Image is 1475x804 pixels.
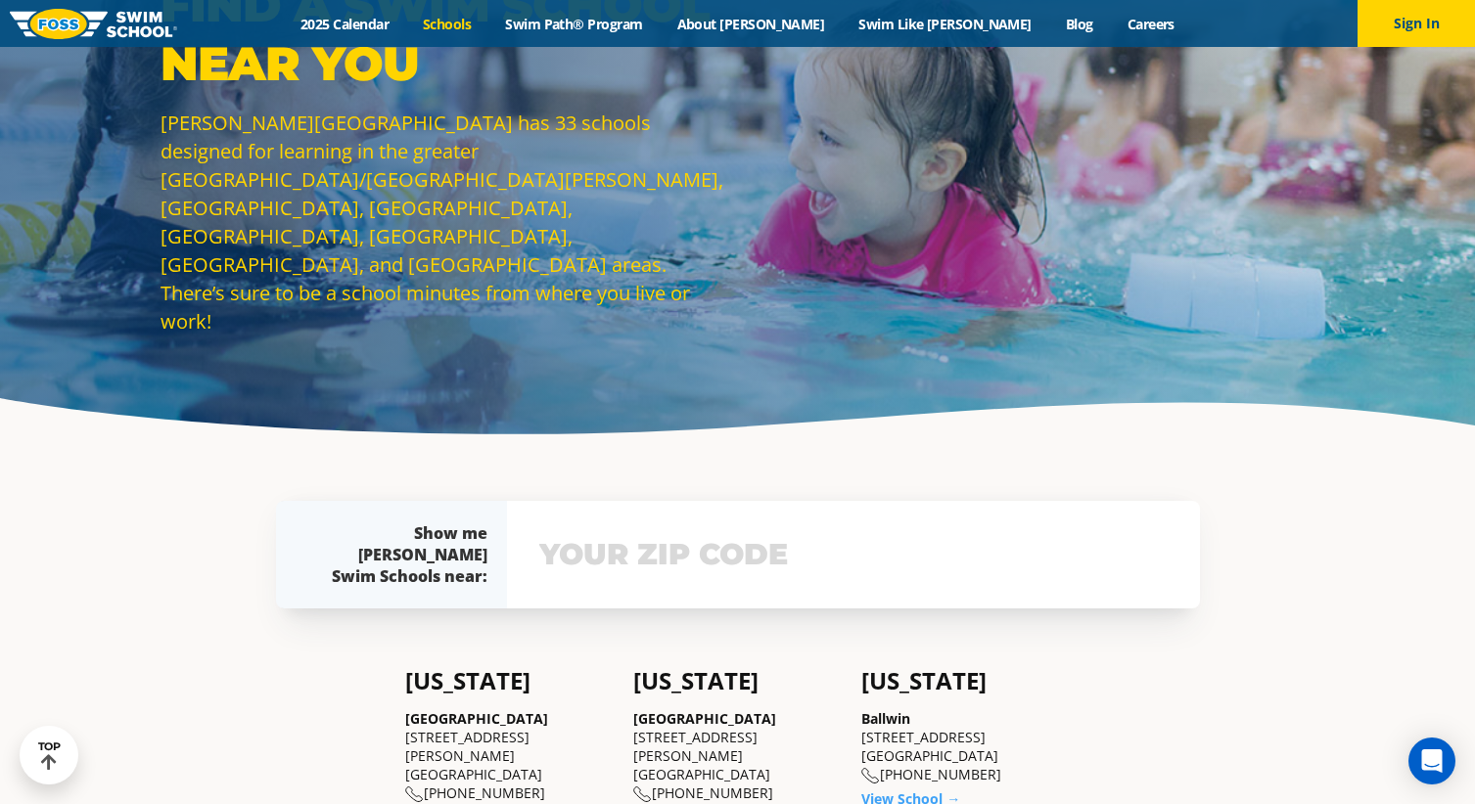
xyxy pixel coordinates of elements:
a: [GEOGRAPHIC_DATA] [405,709,548,728]
a: About [PERSON_NAME] [660,15,842,33]
p: [PERSON_NAME][GEOGRAPHIC_DATA] has 33 schools designed for learning in the greater [GEOGRAPHIC_DA... [161,109,728,335]
div: Open Intercom Messenger [1408,737,1455,784]
div: [STREET_ADDRESS][PERSON_NAME] [GEOGRAPHIC_DATA] [PHONE_NUMBER] [633,709,842,803]
div: Show me [PERSON_NAME] Swim Schools near: [315,522,487,587]
img: location-phone-o-icon.svg [405,786,424,803]
h4: [US_STATE] [405,667,614,694]
a: Blog [1048,15,1110,33]
div: TOP [38,740,61,771]
input: YOUR ZIP CODE [534,526,1173,583]
h4: [US_STATE] [633,667,842,694]
a: Swim Path® Program [488,15,660,33]
div: [STREET_ADDRESS][PERSON_NAME] [GEOGRAPHIC_DATA] [PHONE_NUMBER] [405,709,614,803]
h4: [US_STATE] [861,667,1070,694]
a: 2025 Calendar [284,15,406,33]
a: [GEOGRAPHIC_DATA] [633,709,776,728]
img: location-phone-o-icon.svg [861,768,880,784]
img: location-phone-o-icon.svg [633,786,652,803]
a: Schools [406,15,488,33]
a: Ballwin [861,709,910,728]
div: [STREET_ADDRESS] [GEOGRAPHIC_DATA] [PHONE_NUMBER] [861,709,1070,784]
img: FOSS Swim School Logo [10,9,177,39]
a: Swim Like [PERSON_NAME] [842,15,1049,33]
a: Careers [1110,15,1191,33]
